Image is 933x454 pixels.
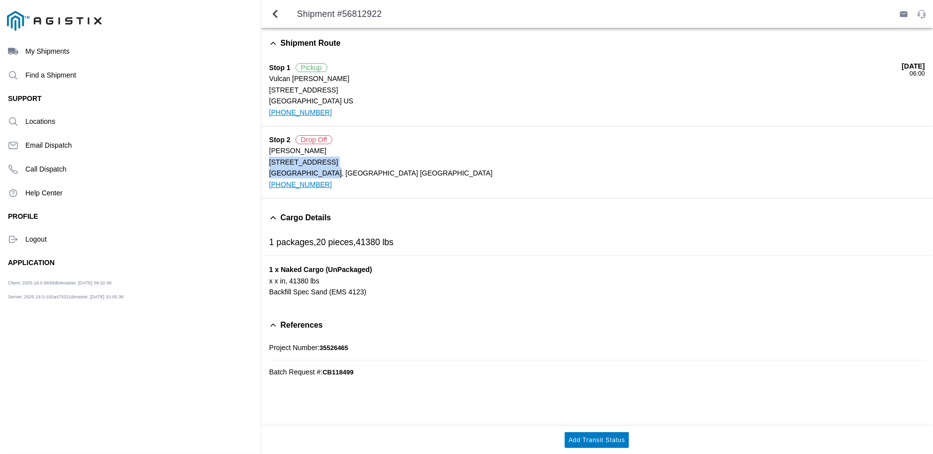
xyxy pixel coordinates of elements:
[269,73,902,84] ion-label: Vulcan [PERSON_NAME]
[565,432,629,448] ion-button: Add Transit Status
[269,264,925,275] ion-label: 1 x Naked Cargo (UnPackaged)
[269,277,288,285] span: x x IN,
[269,145,925,156] ion-label: [PERSON_NAME]
[8,294,192,304] ion-label: Server: 2025.19.0-192a4753216
[25,235,253,243] ion-label: Logout
[296,63,327,72] span: Pickup
[914,6,930,22] ion-button: Support Service
[25,117,253,125] ion-label: Locations
[74,294,123,299] span: master, [DATE] 10:05:38
[269,181,332,188] a: [PHONE_NUMBER]
[269,286,925,297] ion-label: Backfill Spec Sand (EMS 4123)
[287,9,895,19] ion-title: Shipment #56812922
[902,70,925,77] div: 06:00
[269,85,902,95] ion-label: [STREET_ADDRESS]
[319,344,348,351] span: 35526465
[316,237,356,247] span: 20 pieces,
[281,320,323,329] span: References
[269,136,291,144] span: Stop 2
[281,39,341,48] span: Shipment Route
[289,277,319,285] span: 41380 LBS
[269,237,316,247] span: 1 packages,
[25,47,253,55] ion-label: My Shipments
[269,343,319,351] span: Project Number:
[281,213,331,222] span: Cargo Details
[269,168,925,179] ion-label: [GEOGRAPHIC_DATA], [GEOGRAPHIC_DATA] [GEOGRAPHIC_DATA]
[269,95,902,106] ion-label: [GEOGRAPHIC_DATA] US
[269,157,925,168] ion-label: [STREET_ADDRESS]
[8,280,192,291] ion-label: Client: 2025.18.0-9839db4
[322,368,353,375] span: CB118499
[62,280,111,286] span: master, [DATE] 09:32:48
[25,165,253,173] ion-label: Call Dispatch
[902,62,925,70] div: [DATE]
[25,189,253,197] ion-label: Help Center
[25,71,253,79] ion-label: Find a Shipment
[296,135,333,144] span: Drop Off
[896,6,912,22] ion-button: Send Email
[269,64,291,72] span: Stop 1
[269,367,322,375] span: Batch Request #:
[25,141,253,149] ion-label: Email Dispatch
[269,108,332,116] a: [PHONE_NUMBER]
[356,237,394,247] span: 41380 lbs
